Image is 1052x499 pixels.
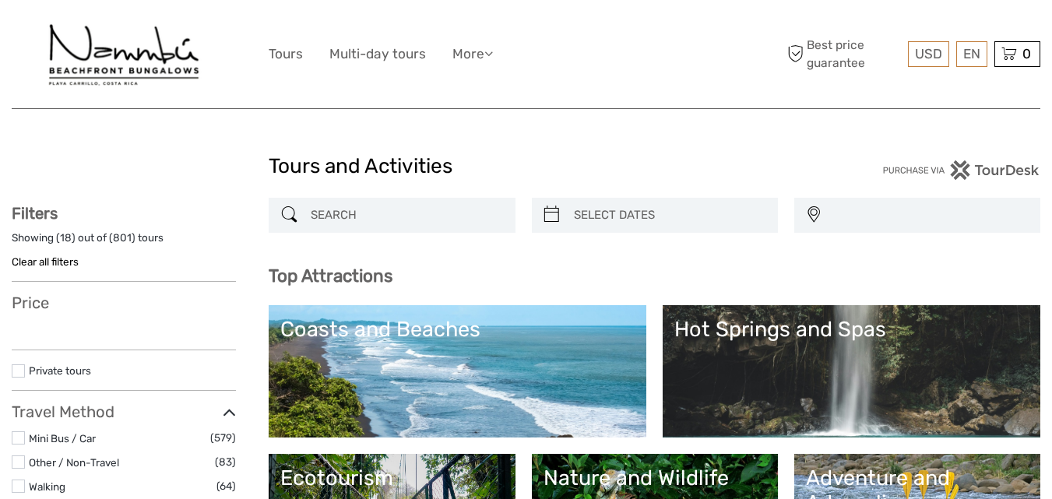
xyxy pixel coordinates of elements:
a: Other / Non-Travel [29,456,119,469]
a: Multi-day tours [329,43,426,65]
div: Coasts and Beaches [280,317,635,342]
input: SELECT DATES [568,202,770,229]
strong: Filters [12,204,58,223]
a: Clear all filters [12,255,79,268]
input: SEARCH [304,202,507,229]
h1: Tours and Activities [269,154,783,179]
h3: Price [12,293,236,312]
span: (579) [210,429,236,447]
div: Nature and Wildlife [544,466,766,490]
div: Ecotourism [280,466,503,490]
a: Tours [269,43,303,65]
b: Top Attractions [269,265,392,286]
a: Walking [29,480,65,493]
label: 801 [113,230,132,245]
span: 0 [1020,46,1033,61]
span: (83) [215,453,236,471]
img: PurchaseViaTourDesk.png [882,160,1040,180]
span: USD [915,46,942,61]
span: Best price guarantee [783,37,904,71]
img: Hotel Nammbú [44,12,204,97]
div: Hot Springs and Spas [674,317,1029,342]
div: Showing ( ) out of ( ) tours [12,230,236,255]
a: Private tours [29,364,91,377]
a: More [452,43,493,65]
span: (64) [216,477,236,495]
a: Coasts and Beaches [280,317,635,426]
h3: Travel Method [12,402,236,421]
a: Hot Springs and Spas [674,317,1029,426]
label: 18 [60,230,72,245]
a: Mini Bus / Car [29,432,96,445]
div: EN [956,41,987,67]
